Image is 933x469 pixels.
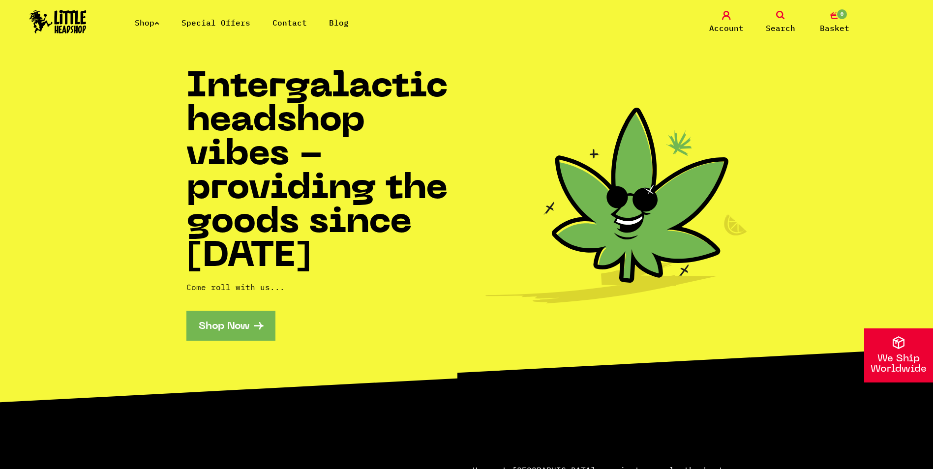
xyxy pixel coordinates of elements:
[709,22,744,34] span: Account
[186,71,467,274] h1: Intergalactic headshop vibes - providing the goods since [DATE]
[766,22,795,34] span: Search
[186,311,275,341] a: Shop Now
[30,10,87,33] img: Little Head Shop Logo
[810,11,859,34] a: 0 Basket
[756,11,805,34] a: Search
[272,18,307,28] a: Contact
[181,18,250,28] a: Special Offers
[186,281,467,293] p: Come roll with us...
[329,18,349,28] a: Blog
[864,354,933,375] p: We Ship Worldwide
[820,22,849,34] span: Basket
[135,18,159,28] a: Shop
[836,8,848,20] span: 0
